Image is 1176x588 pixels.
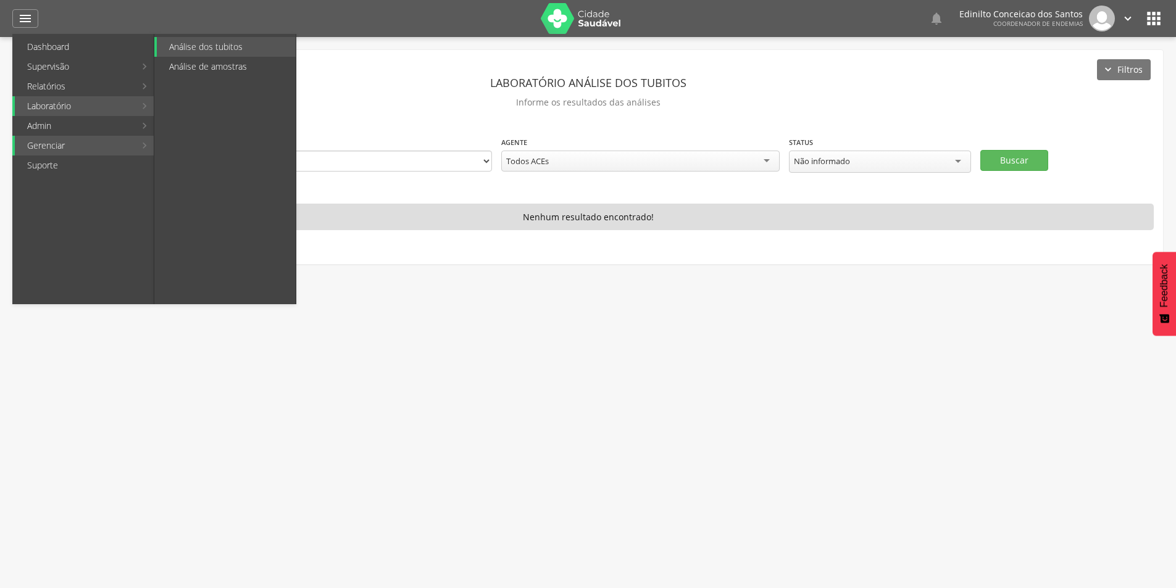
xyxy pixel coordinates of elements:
[794,155,850,167] div: Não informado
[15,136,135,155] a: Gerenciar
[993,19,1083,28] span: Coordenador de Endemias
[929,6,944,31] a: 
[1159,264,1170,307] span: Feedback
[15,155,154,175] a: Suporte
[15,57,135,77] a: Supervisão
[501,138,527,147] label: Agente
[157,37,296,57] a: Análise dos tubitos
[15,116,135,136] a: Admin
[22,72,1154,94] header: Laboratório análise dos tubitos
[12,9,38,28] a: 
[157,57,296,77] a: Análise de amostras
[22,204,1154,231] p: Nenhum resultado encontrado!
[1097,59,1151,80] button: Filtros
[789,138,813,147] label: Status
[1144,9,1164,28] i: 
[929,11,944,26] i: 
[980,150,1048,171] button: Buscar
[1121,6,1135,31] a: 
[18,11,33,26] i: 
[15,37,154,57] a: Dashboard
[22,94,1154,111] p: Informe os resultados das análises
[959,10,1083,19] p: Edinilto Conceicao dos Santos
[506,155,549,167] div: Todos ACEs
[15,96,135,116] a: Laboratório
[1121,12,1135,25] i: 
[15,77,135,96] a: Relatórios
[1153,252,1176,336] button: Feedback - Mostrar pesquisa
